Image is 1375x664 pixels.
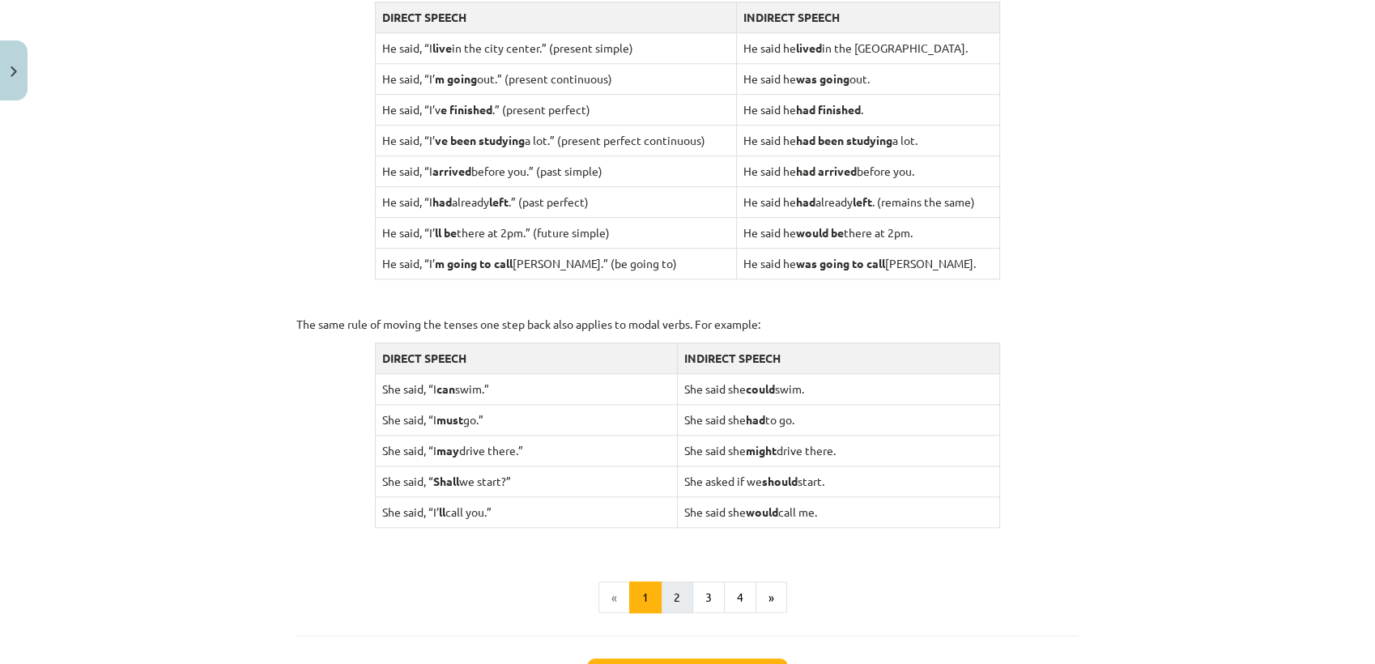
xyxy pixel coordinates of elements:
[375,32,736,63] td: He said, “I in the city center.” (present simple)
[432,40,452,55] strong: live
[736,217,1000,248] td: He said he there at 2pm.
[796,256,885,270] strong: was going to call
[736,32,1000,63] td: He said he in the [GEOGRAPHIC_DATA].
[489,194,509,209] strong: left
[736,2,1000,32] td: INDIRECT SPEECH
[692,581,725,614] button: 3
[375,373,677,404] td: She said, “I swim.”
[677,404,1000,435] td: She said she to go.
[296,316,1079,333] p: The same rule of moving the tenses one step back also applies to modal verbs. For example:
[796,225,844,240] strong: would be
[736,186,1000,217] td: He said he already . (remains the same)
[796,133,892,147] strong: had been studying
[762,474,798,488] strong: should
[375,217,736,248] td: He said, “I’ there at 2pm.” (future simple)
[11,66,17,77] img: icon-close-lesson-0947bae3869378f0d4975bcd49f059093ad1ed9edebbc8119c70593378902aed.svg
[375,155,736,186] td: He said, “I before you.” (past simple)
[629,581,662,614] button: 1
[435,256,513,270] strong: m going to call
[433,474,459,488] strong: Shall
[677,435,1000,466] td: She said she drive there.
[375,125,736,155] td: He said, “I’ a lot.” (present perfect continuous)
[375,343,677,373] td: DIRECT SPEECH
[441,102,492,117] strong: e finished
[436,443,459,458] strong: may
[746,412,765,427] strong: had
[375,186,736,217] td: He said, “I already .” (past perfect)
[296,581,1079,614] nav: Page navigation example
[756,581,787,614] button: »
[796,71,849,86] strong: was going
[435,225,457,240] strong: ll be
[436,412,463,427] strong: must
[375,248,736,279] td: He said, “I’ [PERSON_NAME].” (be going to)
[724,581,756,614] button: 4
[796,40,822,55] strong: lived
[796,102,861,117] strong: had finished
[432,164,471,178] strong: arrived
[746,443,777,458] strong: might
[736,63,1000,94] td: He said he out.
[736,125,1000,155] td: He said he a lot.
[746,381,775,396] strong: could
[677,466,1000,496] td: She asked if we start.
[435,133,525,147] strong: ve been studying
[435,71,477,86] strong: m going
[677,373,1000,404] td: She said she swim.
[432,194,452,209] strong: had
[736,248,1000,279] td: He said he [PERSON_NAME].
[375,2,736,32] td: DIRECT SPEECH
[796,164,857,178] strong: had arrived
[439,504,445,519] strong: ll
[436,381,455,396] strong: can
[375,435,677,466] td: She said, “I drive there.”
[796,194,815,209] strong: had
[375,404,677,435] td: She said, “I go.”
[853,194,872,209] strong: left
[375,496,677,527] td: She said, “I’ call you.”
[736,94,1000,125] td: He said he .
[375,94,736,125] td: He said, “I’v .” (present perfect)
[677,343,1000,373] td: INDIRECT SPEECH
[375,466,677,496] td: She said, “ we start?”
[375,63,736,94] td: He said, “I’ out.” (present continuous)
[677,496,1000,527] td: She said she call me.
[746,504,778,519] strong: would
[661,581,693,614] button: 2
[736,155,1000,186] td: He said he before you.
